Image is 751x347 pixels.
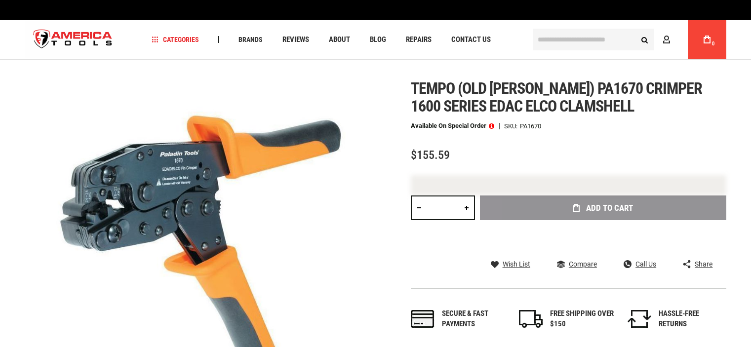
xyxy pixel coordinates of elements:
[504,123,520,129] strong: SKU
[401,33,436,46] a: Repairs
[491,260,530,269] a: Wish List
[411,310,435,328] img: payments
[406,36,432,43] span: Repairs
[447,33,495,46] a: Contact Us
[238,36,263,43] span: Brands
[451,36,491,43] span: Contact Us
[635,261,656,268] span: Call Us
[520,123,541,129] div: PA1670
[635,30,654,49] button: Search
[278,33,314,46] a: Reviews
[557,260,597,269] a: Compare
[411,122,494,129] p: Available on Special Order
[25,21,121,58] img: America Tools
[365,33,391,46] a: Blog
[695,261,712,268] span: Share
[152,36,199,43] span: Categories
[370,36,386,43] span: Blog
[25,21,121,58] a: store logo
[698,20,716,59] a: 0
[503,261,530,268] span: Wish List
[628,310,651,328] img: returns
[442,308,506,330] div: Secure & fast payments
[411,79,703,116] span: Tempo (old [PERSON_NAME]) pa1670 crimper 1600 series edac elco clamshell
[147,33,203,46] a: Categories
[569,261,597,268] span: Compare
[550,308,614,330] div: FREE SHIPPING OVER $150
[329,36,350,43] span: About
[624,260,656,269] a: Call Us
[519,310,543,328] img: shipping
[659,308,723,330] div: HASSLE-FREE RETURNS
[324,33,355,46] a: About
[282,36,309,43] span: Reviews
[411,148,450,162] span: $155.59
[234,33,267,46] a: Brands
[712,41,715,46] span: 0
